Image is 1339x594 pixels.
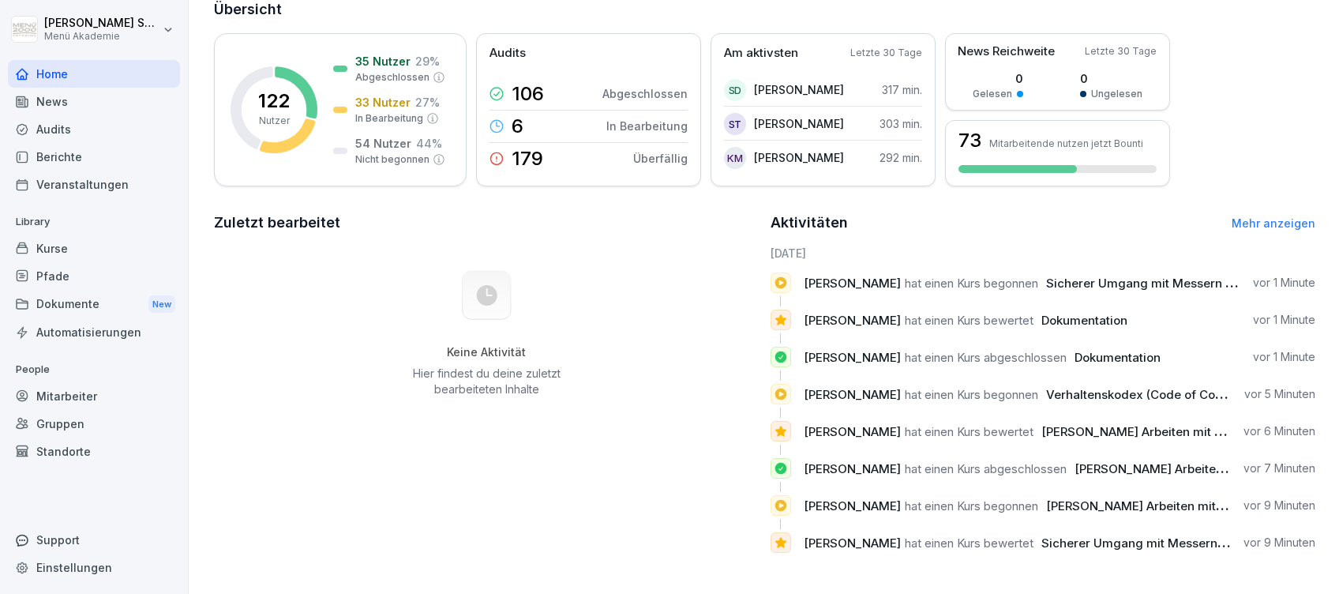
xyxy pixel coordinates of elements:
p: 35 Nutzer [355,53,411,70]
p: vor 1 Minute [1253,275,1315,291]
p: Menü Akademie [44,31,159,42]
p: In Bearbeitung [355,111,423,126]
span: [PERSON_NAME] [804,498,901,513]
a: Standorte [8,438,180,465]
p: Nutzer [259,114,290,128]
p: Abgeschlossen [602,85,688,102]
p: vor 6 Minuten [1243,423,1315,439]
span: Verhaltenskodex (Code of Conduct) Menü 2000 [1046,387,1322,402]
span: hat einen Kurs abgeschlossen [905,350,1067,365]
a: DokumenteNew [8,290,180,319]
a: Mitarbeiter [8,382,180,410]
p: vor 1 Minute [1253,349,1315,365]
p: 0 [1080,70,1142,87]
span: [PERSON_NAME] [804,461,901,476]
a: Automatisierungen [8,318,180,346]
span: hat einen Kurs begonnen [905,498,1038,513]
span: hat einen Kurs begonnen [905,276,1038,291]
p: 27 % [415,94,440,111]
p: Audits [489,44,526,62]
p: vor 5 Minuten [1244,386,1315,402]
p: Nicht begonnen [355,152,429,167]
span: [PERSON_NAME] [804,350,901,365]
div: ST [724,113,746,135]
div: Support [8,526,180,554]
h2: Zuletzt bearbeitet [214,212,760,234]
span: [PERSON_NAME] Arbeiten mit Leitern und Tritten [1041,424,1319,439]
p: Am aktivsten [724,44,798,62]
p: 106 [512,85,544,103]
span: hat einen Kurs abgeschlossen [905,461,1067,476]
a: News [8,88,180,115]
span: hat einen Kurs bewertet [905,536,1033,551]
p: [PERSON_NAME] Schülzke [44,17,159,30]
p: [PERSON_NAME] [754,81,844,98]
a: Home [8,60,180,88]
p: Überfällig [633,150,688,167]
span: Sicherer Umgang mit Messern in Küchen [1041,536,1277,551]
p: 292 min. [880,149,922,166]
span: Sicherer Umgang mit Messern in Küchen [1046,276,1281,291]
p: News Reichweite [958,43,1055,61]
div: Audits [8,115,180,143]
div: SD [724,79,746,101]
h3: 73 [958,131,981,150]
h6: [DATE] [771,245,1316,261]
p: 44 % [416,135,442,152]
span: hat einen Kurs begonnen [905,387,1038,402]
p: 29 % [415,53,440,70]
span: [PERSON_NAME] [804,313,901,328]
p: Gelesen [973,87,1012,101]
div: New [148,295,175,314]
span: [PERSON_NAME] [804,536,901,551]
p: 6 [512,117,523,136]
p: 33 Nutzer [355,94,411,111]
span: [PERSON_NAME] Arbeiten mit Leitern und Tritten [1046,498,1324,513]
div: Dokumente [8,290,180,319]
p: 54 Nutzer [355,135,411,152]
span: Dokumentation [1041,313,1127,328]
p: In Bearbeitung [606,118,688,134]
span: [PERSON_NAME] [804,387,901,402]
p: [PERSON_NAME] [754,115,844,132]
p: Letzte 30 Tage [1085,44,1157,58]
p: 0 [973,70,1023,87]
p: 179 [512,149,543,168]
a: Mehr anzeigen [1232,216,1315,230]
a: Veranstaltungen [8,171,180,198]
h2: Aktivitäten [771,212,848,234]
p: vor 9 Minuten [1243,535,1315,551]
div: KM [724,147,746,169]
span: hat einen Kurs bewertet [905,424,1033,439]
span: hat einen Kurs bewertet [905,313,1033,328]
a: Einstellungen [8,554,180,581]
p: 317 min. [882,81,922,98]
p: People [8,357,180,382]
p: [PERSON_NAME] [754,149,844,166]
a: Berichte [8,143,180,171]
p: Letzte 30 Tage [850,46,922,60]
p: vor 7 Minuten [1243,461,1315,476]
p: vor 9 Minuten [1243,498,1315,513]
h5: Keine Aktivität [407,345,566,359]
p: 122 [258,92,290,111]
a: Kurse [8,235,180,262]
a: Pfade [8,262,180,290]
p: Ungelesen [1091,87,1142,101]
a: Gruppen [8,410,180,438]
p: Abgeschlossen [355,70,429,85]
span: Dokumentation [1075,350,1161,365]
p: Hier findest du deine zuletzt bearbeiteten Inhalte [407,366,566,397]
p: vor 1 Minute [1253,312,1315,328]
